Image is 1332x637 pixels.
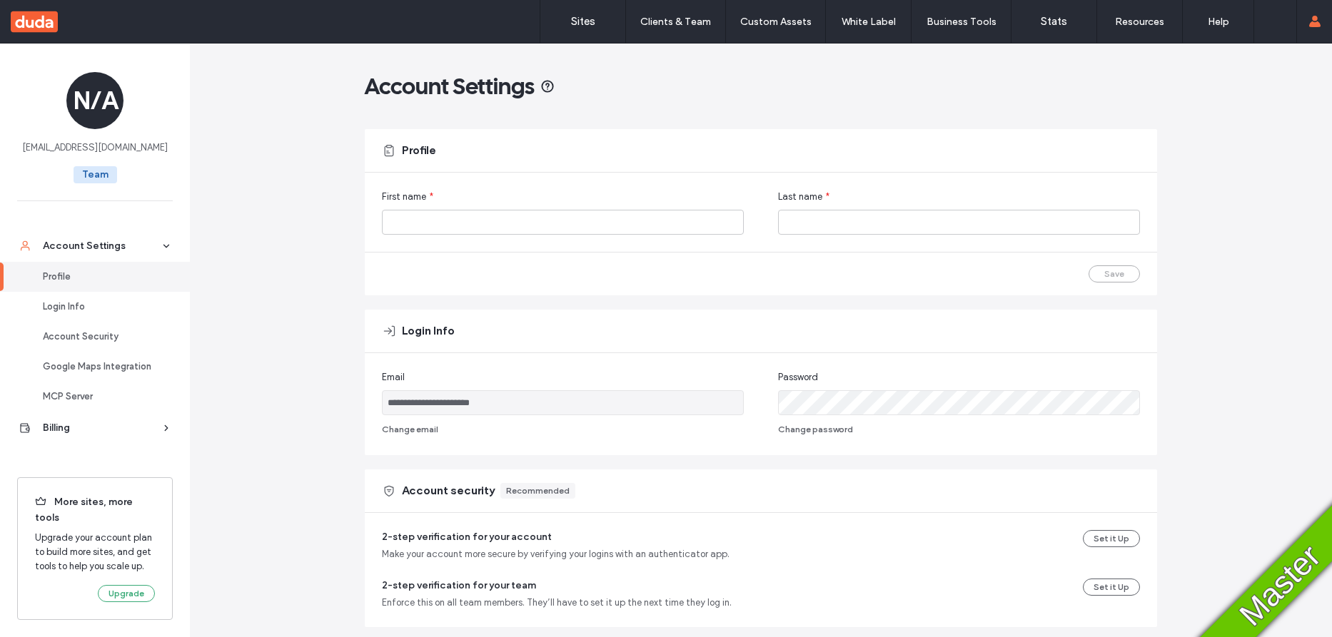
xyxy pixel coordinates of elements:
div: Billing [43,421,160,435]
div: Google Maps Integration [43,360,160,374]
span: Login Info [402,323,455,339]
label: Help [1208,16,1229,28]
div: Recommended [506,484,570,497]
span: Upgrade your account plan to build more sites, and get tools to help you scale up. [35,531,155,574]
button: Change password [778,421,853,438]
span: Password [778,370,818,384]
span: Enforce this on all team members. They’ll have to set it up the next time they log in. [382,596,732,610]
span: [EMAIL_ADDRESS][DOMAIN_NAME] [22,141,168,155]
button: Upgrade [98,585,155,602]
div: MCP Server [43,389,160,404]
label: Sites [571,15,595,28]
input: First name [382,210,744,235]
div: Account Security [43,330,160,344]
div: Profile [43,270,160,284]
input: Password [778,390,1140,415]
span: First name [382,190,426,204]
span: More sites, more tools [35,495,155,525]
span: 2-step verification for your account [382,531,552,543]
span: 2-step verification for your team [382,579,536,591]
span: Profile [402,143,436,158]
span: Make your account more secure by verifying your logins with an authenticator app. [382,547,730,561]
span: Account Settings [365,72,535,101]
label: Clients & Team [640,16,711,28]
button: Change email [382,421,438,438]
div: Account Settings [43,239,160,253]
button: Set it Up [1083,530,1140,547]
span: Team [74,166,117,183]
label: Business Tools [927,16,997,28]
label: Custom Assets [740,16,812,28]
input: Last name [778,210,1140,235]
input: Email [382,390,744,415]
label: Stats [1041,15,1067,28]
button: Set it Up [1083,579,1140,596]
div: Login Info [43,300,160,314]
span: Account security [402,483,495,499]
label: White Label [842,16,896,28]
label: Resources [1115,16,1164,28]
div: N/A [66,72,123,129]
span: Email [382,370,405,384]
span: Last name [778,190,822,204]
